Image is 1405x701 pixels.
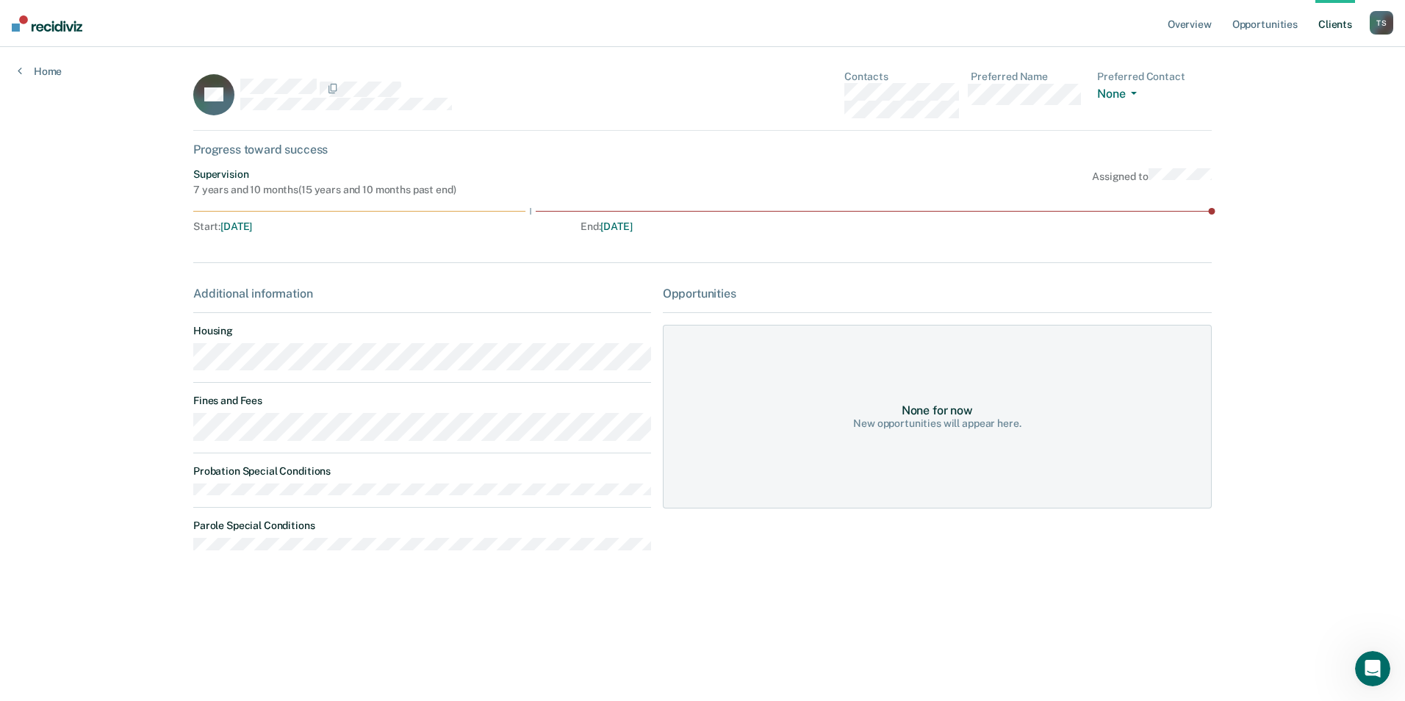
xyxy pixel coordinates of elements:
div: None for now [902,403,973,417]
dt: Fines and Fees [193,395,651,407]
div: T S [1370,11,1393,35]
div: 7 years and 10 months ( 15 years and 10 months past end ) [193,184,456,196]
span: [DATE] [600,220,632,232]
img: Recidiviz [12,15,82,32]
div: Opportunities [663,287,1212,301]
button: None [1097,87,1143,104]
dt: Contacts [844,71,959,83]
dt: Preferred Name [971,71,1085,83]
div: Assigned to [1092,168,1212,196]
iframe: Intercom live chat [1355,651,1390,686]
div: Start : [193,220,414,233]
a: Home [18,65,62,78]
dt: Parole Special Conditions [193,520,651,532]
span: [DATE] [220,220,252,232]
div: Additional information [193,287,651,301]
div: Progress toward success [193,143,1212,157]
button: TS [1370,11,1393,35]
dt: Housing [193,325,651,337]
div: End : [420,220,633,233]
div: New opportunities will appear here. [853,417,1021,430]
dt: Preferred Contact [1097,71,1212,83]
dt: Probation Special Conditions [193,465,651,478]
div: Supervision [193,168,456,181]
